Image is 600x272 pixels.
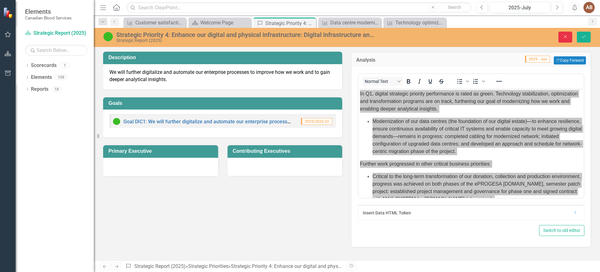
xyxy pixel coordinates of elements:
[448,5,461,10] span: Search
[320,19,379,27] a: Data centre modernization
[14,84,224,114] li: Critical to the long-term transformation of our donation, collection and production environment, ...
[3,7,14,18] img: ClearPoint Strategy
[385,19,444,27] a: Technology optimization programs completion status
[113,118,120,125] img: On Target
[330,19,379,27] div: Data centre modernization
[31,74,52,81] a: Elements
[583,2,595,13] button: AB
[127,2,472,13] input: Search ClearPoint...
[25,15,72,20] small: Canadian Blood Services
[55,75,67,80] div: 109
[60,63,70,68] div: 1
[525,56,550,63] span: 2025 - Jun
[25,30,87,37] a: Strategic Report (2025)
[135,19,184,27] div: Customer satisfaction (CSAT) score
[231,263,461,269] div: Strategic Priority 4: Enhance our digital and physical infrastructure: Digital infrastructure and...
[425,77,436,86] button: Underline
[116,31,377,38] div: Strategic Priority 4: Enhance our digital and physical infrastructure: Digital infrastructure and...
[31,62,57,69] a: Scorecards
[188,263,228,269] a: Strategic Priorities
[439,3,470,12] button: Search
[414,77,425,86] button: Italic
[403,77,414,86] button: Bold
[52,86,62,92] div: 18
[190,19,249,27] a: Welcome Page
[233,148,339,154] h3: Contributing Executives
[25,45,87,56] input: Search Below...
[490,2,550,13] button: 2025-July
[103,32,113,42] img: On Target
[134,263,186,269] a: Strategic Report (2025)
[125,19,184,27] a: Customer satisfaction (CSAT) score
[470,77,486,86] div: Numbered list
[116,38,377,43] div: Strategic Report (2025)
[31,86,48,93] a: Reports
[395,19,444,27] div: Technology optimization programs completion status
[363,210,570,216] div: Insert Data HTML Token
[358,89,584,198] iframe: Rich Text Area
[109,69,336,83] p: We will further digitalize and automate our enterprise processes to improve how we work and to ga...
[25,8,72,15] span: Elements
[108,148,215,154] h3: Primary Executive
[539,225,584,236] button: Switch to old editor
[301,118,332,125] span: 2025/2026 Q1
[494,77,504,86] button: Reveal or hide additional toolbar items
[554,56,586,64] button: Copy Forward
[200,19,249,27] div: Welcome Page
[123,119,435,125] a: Goal DIC1: We will further digitalize and automate our enterprise processes to improve how we wor...
[108,55,339,60] h3: Description
[125,263,342,270] div: » »
[454,77,470,86] div: Bullet list
[108,100,339,106] h3: Goals
[365,79,395,84] span: Normal Text
[265,19,314,27] div: Strategic Priority 4: Enhance our digital and physical infrastructure: Digital infrastructure and...
[362,77,403,86] button: Block Normal Text
[492,4,547,12] div: 2025-July
[356,57,411,63] h3: Analysis
[436,77,447,86] button: Strikethrough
